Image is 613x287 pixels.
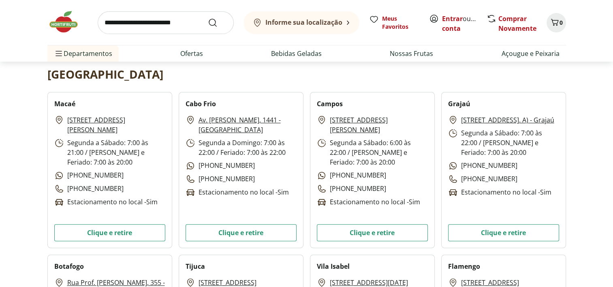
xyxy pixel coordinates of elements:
a: Ofertas [180,49,203,58]
h2: Macaé [54,99,75,109]
button: Submit Search [208,18,227,28]
h2: Grajaú [448,99,470,109]
a: [STREET_ADDRESS][PERSON_NAME] [67,115,165,135]
p: [PHONE_NUMBER] [54,170,124,180]
a: Açougue e Peixaria [502,49,560,58]
a: [STREET_ADDRESS][PERSON_NAME] [330,115,428,135]
img: Hortifruti [47,10,88,34]
h2: [GEOGRAPHIC_DATA] [47,66,163,82]
button: Carrinho [547,13,566,32]
span: ou [442,14,478,33]
p: [PHONE_NUMBER] [54,184,124,194]
p: [PHONE_NUMBER] [186,174,255,184]
span: Departamentos [54,44,112,63]
p: Estacionamento no local - Sim [448,187,551,197]
p: Estacionamento no local - Sim [54,197,158,207]
p: [PHONE_NUMBER] [186,161,255,171]
a: Comprar Novamente [498,14,536,33]
a: Nossas Frutas [390,49,433,58]
p: Segunda a Sábado: 6:00 às 22:00 / [PERSON_NAME] e Feriado: 7:00 às 20:00 [317,138,428,167]
button: Informe sua localização [243,11,359,34]
button: Clique e retire [54,224,165,241]
p: Segunda a Sábado: 7:00 às 22:00 / [PERSON_NAME] e Feriado: 7:00 às 20:00 [448,128,559,157]
a: Av. [PERSON_NAME], 1441 - [GEOGRAPHIC_DATA] [199,115,297,135]
b: Informe sua localização [265,18,342,27]
span: 0 [560,19,563,26]
h2: Campos [317,99,343,109]
p: [PHONE_NUMBER] [448,174,517,184]
h2: Vila Isabel [317,261,350,271]
h2: Flamengo [448,261,480,271]
span: Meus Favoritos [382,15,419,31]
button: Menu [54,44,64,63]
a: Meus Favoritos [369,15,419,31]
p: Segunda a Domingo: 7:00 às 22:00 / Feriado: 7:00 às 22:00 [186,138,297,157]
a: Entrar [442,14,463,23]
button: Clique e retire [317,224,428,241]
input: search [98,11,234,34]
button: Clique e retire [448,224,559,241]
p: Estacionamento no local - Sim [317,197,420,207]
p: Segunda a Sábado: 7:00 às 21:00 / [PERSON_NAME] e Feriado: 7:00 às 20:00 [54,138,165,167]
p: Estacionamento no local - Sim [186,187,289,197]
h2: Cabo Frio [186,99,216,109]
p: [PHONE_NUMBER] [448,161,517,171]
p: [PHONE_NUMBER] [317,184,386,194]
a: Bebidas Geladas [271,49,322,58]
a: Criar conta [442,14,487,33]
h2: Tijuca [186,261,205,271]
button: Clique e retire [186,224,297,241]
h2: Botafogo [54,261,84,271]
a: [STREET_ADDRESS]. A) - Grajaú [461,115,554,125]
p: [PHONE_NUMBER] [317,170,386,180]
